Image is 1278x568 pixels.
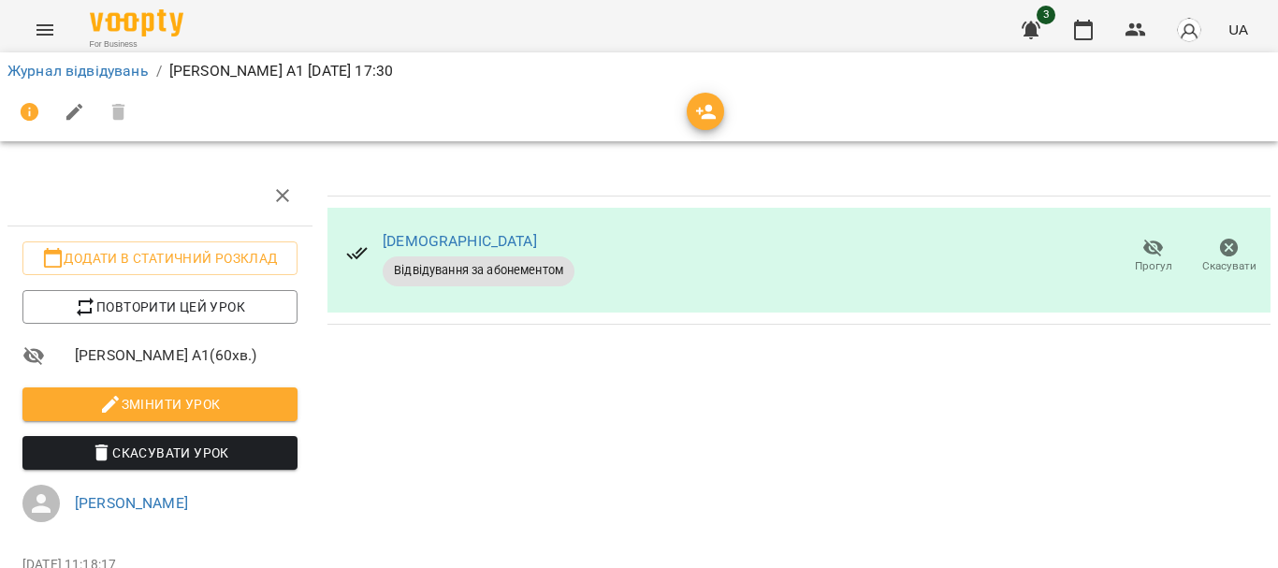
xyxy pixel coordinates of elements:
button: Скасувати [1191,230,1267,283]
button: UA [1221,12,1256,47]
span: Додати в статичний розклад [37,247,283,269]
a: [DEMOGRAPHIC_DATA] [383,232,537,250]
a: [PERSON_NAME] [75,494,188,512]
button: Скасувати Урок [22,436,298,470]
span: Відвідування за абонементом [383,262,574,279]
button: Menu [22,7,67,52]
span: For Business [90,38,183,51]
img: avatar_s.png [1176,17,1202,43]
span: Скасувати [1202,258,1256,274]
span: UA [1228,20,1248,39]
a: Журнал відвідувань [7,62,149,80]
button: Повторити цей урок [22,290,298,324]
span: Повторити цей урок [37,296,283,318]
nav: breadcrumb [7,60,1271,82]
span: Прогул [1135,258,1172,274]
button: Змінити урок [22,387,298,421]
img: Voopty Logo [90,9,183,36]
button: Прогул [1115,230,1191,283]
span: [PERSON_NAME] А1 ( 60 хв. ) [75,344,298,367]
span: Скасувати Урок [37,442,283,464]
li: / [156,60,162,82]
span: 3 [1037,6,1055,24]
p: [PERSON_NAME] А1 [DATE] 17:30 [169,60,393,82]
span: Змінити урок [37,393,283,415]
button: Додати в статичний розклад [22,241,298,275]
